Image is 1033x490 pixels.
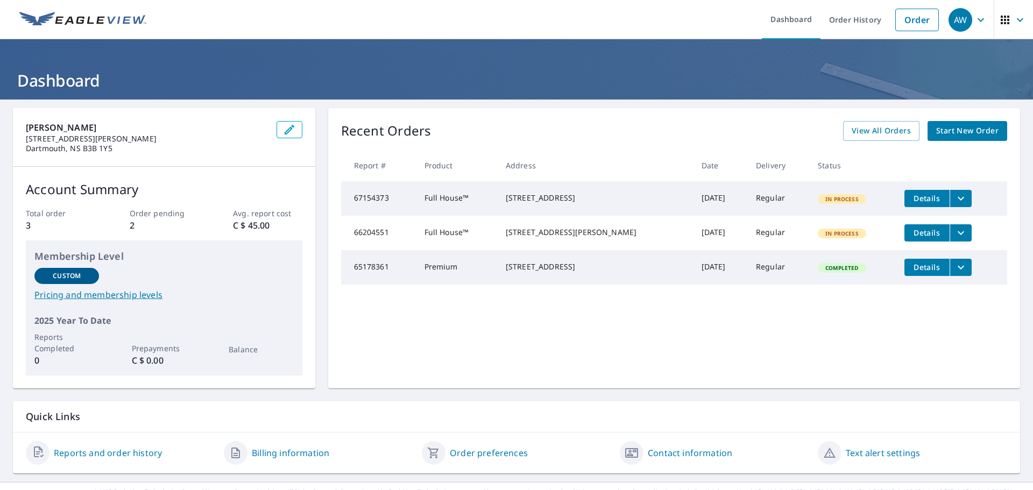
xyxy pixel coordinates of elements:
[846,446,920,459] a: Text alert settings
[34,249,294,264] p: Membership Level
[506,261,684,272] div: [STREET_ADDRESS]
[809,150,895,181] th: Status
[693,250,748,285] td: [DATE]
[747,150,809,181] th: Delivery
[747,181,809,216] td: Regular
[819,230,865,237] span: In Process
[252,446,329,459] a: Billing information
[26,121,268,134] p: [PERSON_NAME]
[341,121,431,141] p: Recent Orders
[229,344,293,355] p: Balance
[132,354,196,367] p: C $ 0.00
[26,208,95,219] p: Total order
[34,314,294,327] p: 2025 Year To Date
[341,181,416,216] td: 67154373
[895,9,939,31] a: Order
[693,150,748,181] th: Date
[34,354,99,367] p: 0
[904,259,950,276] button: detailsBtn-65178361
[26,219,95,232] p: 3
[747,250,809,285] td: Regular
[132,343,196,354] p: Prepayments
[416,181,497,216] td: Full House™
[911,262,943,272] span: Details
[19,12,146,28] img: EV Logo
[819,195,865,203] span: In Process
[26,144,268,153] p: Dartmouth, NS B3B 1Y5
[34,331,99,354] p: Reports Completed
[911,228,943,238] span: Details
[950,224,972,242] button: filesDropdownBtn-66204551
[506,193,684,203] div: [STREET_ADDRESS]
[130,208,199,219] p: Order pending
[26,410,1007,423] p: Quick Links
[843,121,919,141] a: View All Orders
[54,446,162,459] a: Reports and order history
[648,446,732,459] a: Contact information
[130,219,199,232] p: 2
[34,288,294,301] a: Pricing and membership levels
[904,224,950,242] button: detailsBtn-66204551
[416,250,497,285] td: Premium
[693,181,748,216] td: [DATE]
[53,271,81,281] p: Custom
[341,216,416,250] td: 66204551
[497,150,693,181] th: Address
[13,69,1020,91] h1: Dashboard
[233,208,302,219] p: Avg. report cost
[233,219,302,232] p: C $ 45.00
[341,250,416,285] td: 65178361
[911,193,943,203] span: Details
[26,180,302,199] p: Account Summary
[819,264,865,272] span: Completed
[26,134,268,144] p: [STREET_ADDRESS][PERSON_NAME]
[949,8,972,32] div: AW
[747,216,809,250] td: Regular
[416,150,497,181] th: Product
[936,124,999,138] span: Start New Order
[693,216,748,250] td: [DATE]
[904,190,950,207] button: detailsBtn-67154373
[450,446,528,459] a: Order preferences
[416,216,497,250] td: Full House™
[950,259,972,276] button: filesDropdownBtn-65178361
[852,124,911,138] span: View All Orders
[928,121,1007,141] a: Start New Order
[950,190,972,207] button: filesDropdownBtn-67154373
[341,150,416,181] th: Report #
[506,227,684,238] div: [STREET_ADDRESS][PERSON_NAME]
